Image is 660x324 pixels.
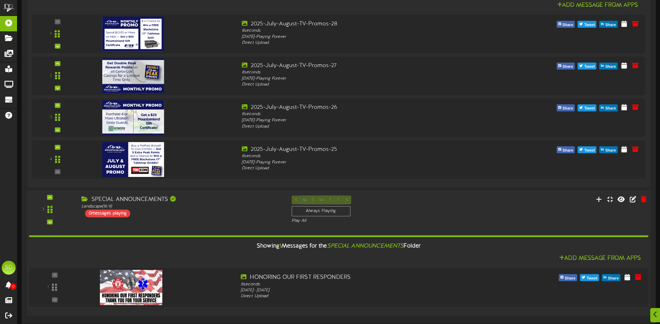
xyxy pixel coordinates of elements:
div: 8 seconds [242,153,487,159]
span: 1 [279,243,281,249]
img: 73f840fd-03c8-4d4b-b56a-3039d5eef8b6.png [102,100,164,135]
button: Add Message From Apps [557,254,643,262]
span: Tweet [583,21,596,29]
span: Tweet [585,274,599,282]
span: Tweet [583,147,596,154]
div: 0 messages playing [85,210,130,217]
button: Share [602,274,620,281]
div: [DATE] - Playing Forever [242,118,487,123]
div: 8 seconds [242,70,487,75]
div: HONORING OUR FIRST RESPONDERS [241,273,488,281]
div: Direct Upload [242,82,487,88]
span: Share [563,274,577,282]
div: 2025-July-August-TV-Promos-27 [242,62,487,70]
div: 2025-July-August-TV-Promos-28 [242,20,487,28]
div: [DATE] - [DATE] [241,287,488,293]
button: Share [557,146,575,153]
span: Tweet [583,105,596,112]
button: Share [599,146,618,153]
div: 8 seconds [241,281,488,287]
button: Tweet [578,104,596,111]
span: Share [606,274,620,282]
span: Share [604,21,618,29]
img: 03c788cf-69e7-4a3a-9b0b-a5b89cc1993d.png [102,58,164,93]
span: Share [561,63,575,71]
button: Tweet [578,21,596,27]
span: Share [561,105,575,112]
div: [DATE] - Playing Forever [242,76,487,82]
span: Tweet [583,63,596,71]
button: Share [599,63,618,70]
i: SPECIAL ANNOUNCEMENTS [327,243,404,249]
div: 2025-July-August-TV-Promos-25 [242,145,487,153]
button: Share [559,274,577,281]
button: Tweet [578,63,596,70]
button: Add Message From Apps [555,1,640,9]
div: Always Playing [292,206,350,216]
img: d750462a-1e05-4f8f-8e4f-d68e050ba45f.png [102,16,164,51]
button: Share [557,63,575,70]
div: 8 seconds [242,28,487,34]
div: Direct Upload [242,165,487,171]
div: 2025-July-August-TV-Promos-26 [242,104,487,112]
span: Share [561,147,575,154]
div: Showing Messages for the Folder [24,239,653,254]
div: Direct Upload [242,40,487,46]
span: Share [604,63,618,71]
span: Share [604,105,618,112]
span: Share [561,21,575,29]
div: 8 seconds [242,112,487,118]
button: Share [599,21,618,27]
button: Tweet [578,146,596,153]
div: Play All [292,218,438,224]
button: Share [557,104,575,111]
button: Share [599,104,618,111]
button: Share [557,21,575,27]
div: [DATE] - Playing Forever [242,159,487,165]
div: Direct Upload [241,293,488,299]
div: SPECIAL ANNOUNCEMENTS [81,195,281,203]
div: Landscape ( 16:9 ) [81,203,281,209]
div: Direct Upload [242,123,487,129]
img: 2561e9ef-fc6d-4ba4-8237-d672c38d9eec.png [102,142,164,177]
button: Tweet [580,274,599,281]
div: [DATE] - Playing Forever [242,34,487,40]
span: Share [604,147,618,154]
span: 0 [10,283,16,290]
div: SD [2,261,16,275]
img: 253412c5-bfa6-4dc7-8447-b5cbf5717043.png [100,270,162,305]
